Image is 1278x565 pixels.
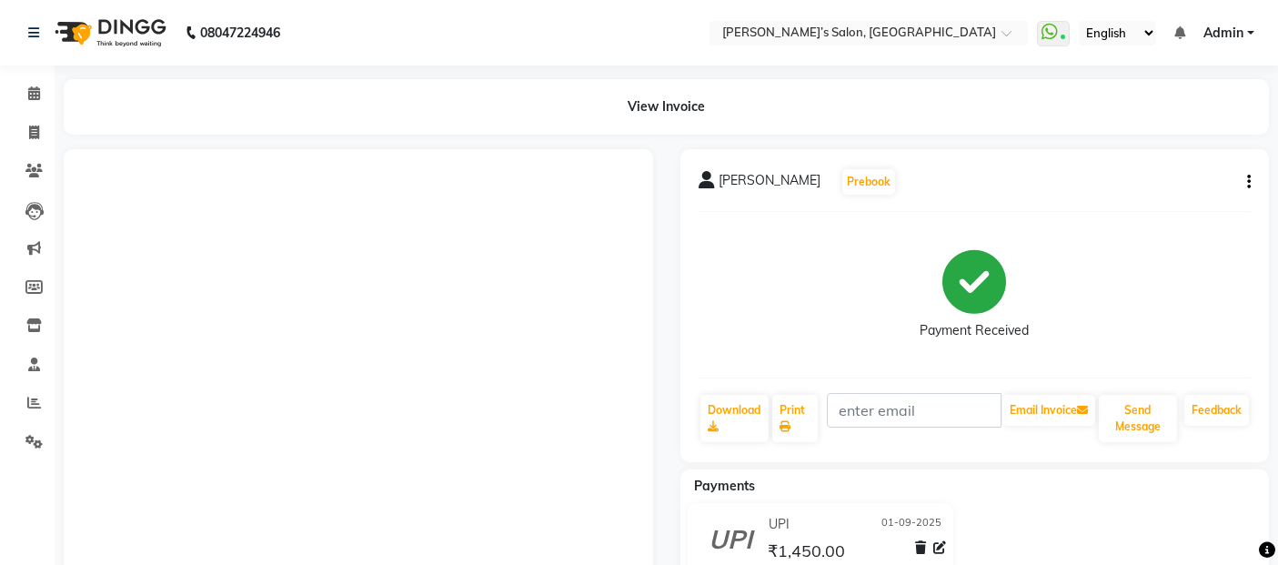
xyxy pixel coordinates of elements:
[64,79,1269,135] div: View Invoice
[842,169,895,195] button: Prebook
[694,478,755,494] span: Payments
[769,515,790,534] span: UPI
[827,393,1001,428] input: enter email
[1184,395,1249,426] a: Feedback
[200,7,280,58] b: 08047224946
[881,515,941,534] span: 01-09-2025
[719,171,820,197] span: [PERSON_NAME]
[772,395,817,442] a: Print
[920,321,1029,340] div: Payment Received
[1099,395,1177,442] button: Send Message
[1002,395,1095,426] button: Email Invoice
[46,7,171,58] img: logo
[1203,24,1243,43] span: Admin
[700,395,770,442] a: Download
